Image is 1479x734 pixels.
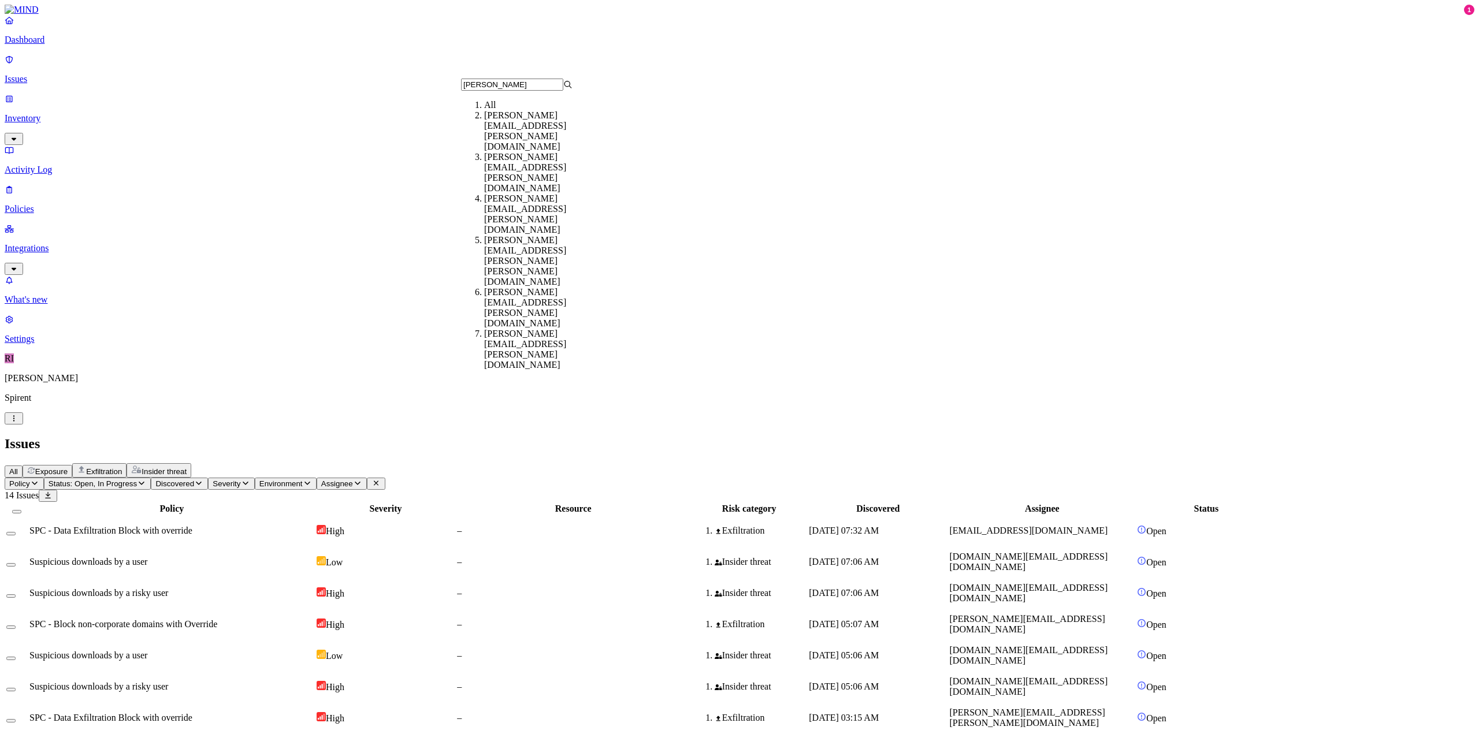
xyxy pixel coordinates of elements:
div: Resource [457,504,689,514]
span: [PERSON_NAME][EMAIL_ADDRESS][DOMAIN_NAME] [950,614,1105,634]
div: Status [1137,504,1275,514]
span: [DATE] 07:32 AM [809,526,879,535]
div: [PERSON_NAME][EMAIL_ADDRESS][PERSON_NAME][DOMAIN_NAME] [484,287,596,329]
img: status-open [1137,681,1146,690]
input: Search [461,79,563,91]
div: 1 [1464,5,1474,15]
p: Integrations [5,243,1474,254]
img: severity-high [317,681,326,690]
div: Exfiltration [715,619,807,629]
button: Select row [6,657,16,660]
span: All [9,467,18,476]
div: Severity [317,504,455,514]
span: [DOMAIN_NAME][EMAIL_ADDRESS][DOMAIN_NAME] [950,583,1108,603]
span: – [457,588,462,598]
span: Open [1146,651,1166,661]
img: severity-low [317,556,326,565]
p: Spirent [5,393,1474,403]
span: Insider threat [142,467,187,476]
div: Insider threat [715,681,807,692]
span: Exposure [35,467,68,476]
span: SPC - Block non-corporate domains with Override [29,619,217,629]
span: Policy [9,479,30,488]
span: Open [1146,620,1166,629]
div: Risk category [692,504,807,514]
img: MIND [5,5,39,15]
button: Select row [6,625,16,629]
span: Suspicious downloads by a risky user [29,681,168,691]
span: Discovered [155,479,194,488]
img: severity-high [317,619,326,628]
div: All [484,100,596,110]
span: Open [1146,557,1166,567]
p: Issues [5,74,1474,84]
span: Suspicious downloads by a risky user [29,588,168,598]
span: [DATE] 05:06 AM [809,650,879,660]
img: status-open [1137,712,1146,721]
span: RI [5,353,14,363]
button: Select row [6,719,16,722]
a: Issues [5,54,1474,84]
a: Inventory [5,94,1474,143]
img: status-open [1137,525,1146,534]
button: Select row [6,532,16,535]
span: Suspicious downloads by a user [29,557,147,567]
img: severity-high [317,525,326,534]
span: [EMAIL_ADDRESS][DOMAIN_NAME] [950,526,1108,535]
img: status-open [1137,556,1146,565]
span: – [457,650,462,660]
span: Environment [259,479,303,488]
span: – [457,557,462,567]
span: Low [326,651,343,661]
a: Integrations [5,223,1474,273]
p: Inventory [5,113,1474,124]
span: Open [1146,682,1166,692]
span: Low [326,557,343,567]
span: Open [1146,713,1166,723]
img: status-open [1137,650,1146,659]
img: status-open [1137,619,1146,628]
span: Status: Open, In Progress [49,479,137,488]
a: Policies [5,184,1474,214]
p: What's new [5,295,1474,305]
p: Settings [5,334,1474,344]
div: [PERSON_NAME][EMAIL_ADDRESS][PERSON_NAME][DOMAIN_NAME] [484,193,596,235]
p: Policies [5,204,1474,214]
a: Settings [5,314,1474,344]
span: High [326,526,344,536]
span: – [457,713,462,722]
div: [PERSON_NAME][EMAIL_ADDRESS][PERSON_NAME][DOMAIN_NAME] [484,110,596,152]
div: [PERSON_NAME][EMAIL_ADDRESS][PERSON_NAME][PERSON_NAME][DOMAIN_NAME] [484,235,596,287]
div: Insider threat [715,650,807,661]
div: Insider threat [715,588,807,598]
img: severity-high [317,587,326,597]
span: High [326,682,344,692]
div: Exfiltration [715,526,807,536]
img: severity-high [317,712,326,721]
div: Assignee [950,504,1135,514]
span: Open [1146,588,1166,598]
a: What's new [5,275,1474,305]
button: Select all [12,510,21,513]
img: severity-low [317,650,326,659]
span: Severity [213,479,240,488]
span: Open [1146,526,1166,536]
span: [DATE] 05:06 AM [809,681,879,691]
span: Suspicious downloads by a user [29,650,147,660]
div: [PERSON_NAME][EMAIL_ADDRESS][PERSON_NAME][DOMAIN_NAME] [484,152,596,193]
img: status-open [1137,587,1146,597]
div: Policy [29,504,314,514]
span: Exfiltration [86,467,122,476]
span: – [457,526,462,535]
span: – [457,681,462,691]
button: Select row [6,688,16,691]
span: [PERSON_NAME][EMAIL_ADDRESS][PERSON_NAME][DOMAIN_NAME] [950,707,1105,728]
button: Select row [6,594,16,598]
span: High [326,588,344,598]
span: [DATE] 07:06 AM [809,588,879,598]
div: Discovered [809,504,947,514]
span: SPC - Data Exfiltration Block with override [29,713,192,722]
span: [DOMAIN_NAME][EMAIL_ADDRESS][DOMAIN_NAME] [950,645,1108,665]
span: High [326,713,344,723]
span: [DATE] 03:15 AM [809,713,879,722]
